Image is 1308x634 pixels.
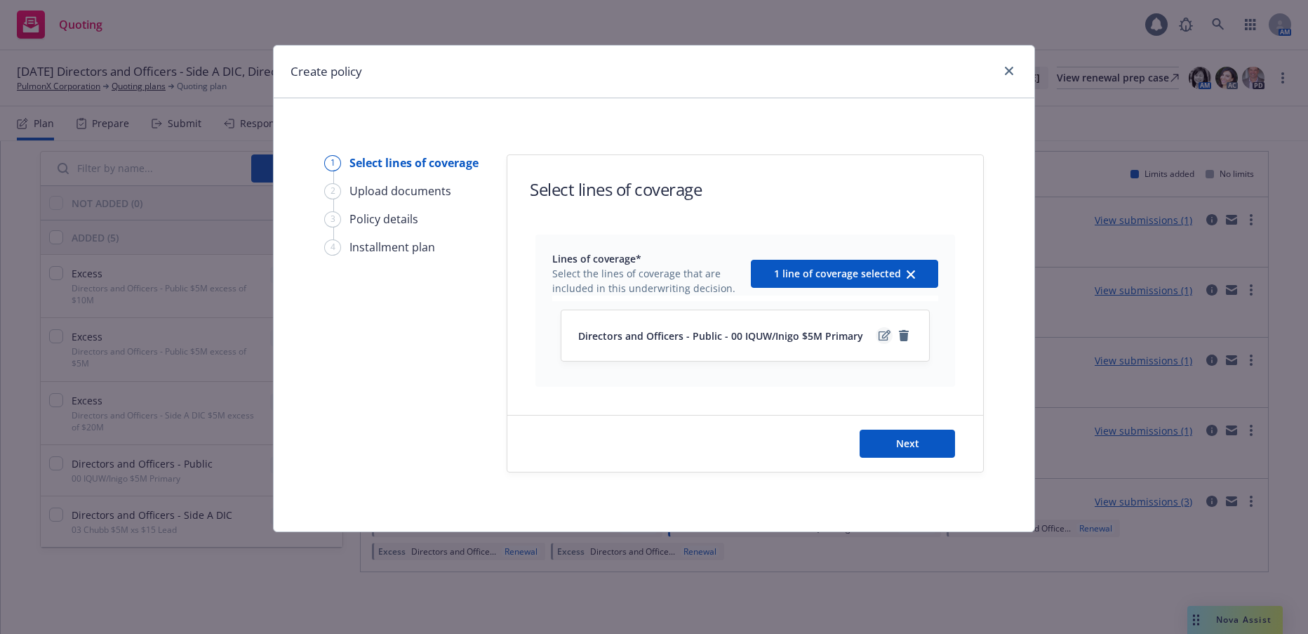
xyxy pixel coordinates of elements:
[1001,62,1017,79] a: close
[324,183,341,199] div: 2
[349,239,435,256] div: Installment plan
[896,437,919,450] span: Next
[324,211,341,227] div: 3
[860,430,955,458] button: Next
[324,239,341,256] div: 4
[774,267,901,280] span: 1 line of coverage selected
[578,329,863,343] span: Directors and Officers - Public - 00 IQUW/Inigo $5M Primary
[876,327,893,344] a: edit
[907,270,915,279] svg: clear selection
[751,260,938,288] button: 1 line of coverage selectedclear selection
[552,251,742,266] span: Lines of coverage*
[530,178,702,201] h1: Select lines of coverage
[349,211,418,227] div: Policy details
[552,266,742,296] span: Select the lines of coverage that are included in this underwriting decision.
[324,155,341,171] div: 1
[349,183,451,199] div: Upload documents
[349,154,479,171] div: Select lines of coverage
[291,62,362,81] h1: Create policy
[895,327,912,344] a: remove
